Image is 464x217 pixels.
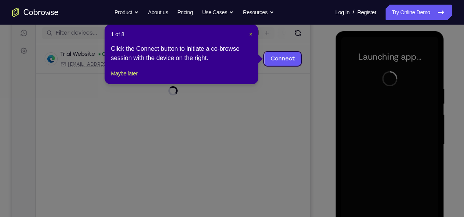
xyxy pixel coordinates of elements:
span: 1 of 8 [111,30,124,38]
a: About us [148,5,168,20]
a: Try Online Demo [386,5,452,20]
label: Email [233,25,247,33]
div: Open device details [23,40,298,70]
button: Close Tour [249,30,252,38]
button: Use Cases [202,5,234,20]
a: Register [358,5,376,20]
h1: Connect [30,5,72,17]
a: Pricing [177,5,193,20]
div: Trial Website [48,47,83,54]
a: Settings [5,40,18,54]
div: Email [48,57,138,63]
a: Connect [5,5,18,18]
input: Filter devices... [43,25,140,33]
span: × [249,31,252,37]
span: / [353,8,354,17]
div: Click the Connect button to initiate a co-browse session with the device on the right. [111,44,252,63]
a: Sessions [5,22,18,36]
div: App [143,57,190,63]
label: User ID [270,25,289,33]
button: Resources [243,5,274,20]
button: Refresh [279,23,292,35]
a: Log In [335,5,349,20]
label: demo_id [153,25,177,33]
div: Online [86,47,106,53]
button: Maybe later [111,69,137,78]
div: New devices found. [86,50,88,51]
span: Cobrowse demo [151,57,190,63]
button: Product [115,5,139,20]
a: Go to the home page [12,8,58,17]
span: web@example.com [56,57,138,63]
span: +11 more [195,57,215,63]
a: Connect [252,48,289,62]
